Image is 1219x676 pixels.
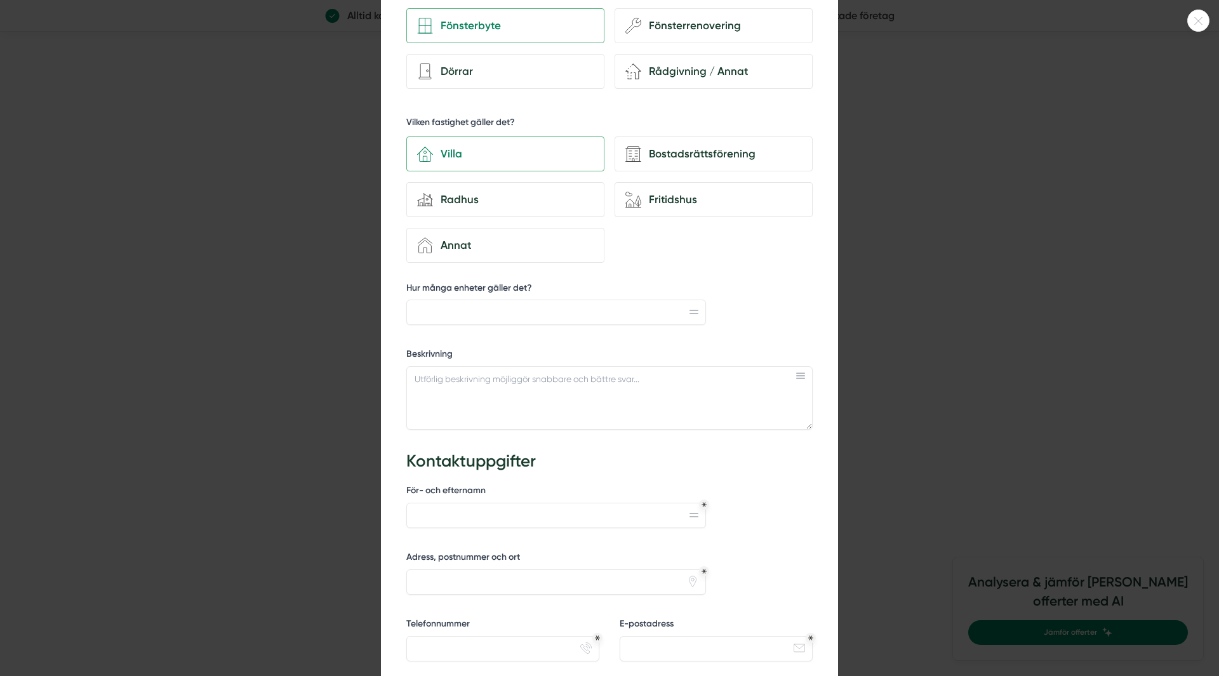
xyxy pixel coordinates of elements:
div: Obligatoriskt [702,569,707,574]
label: För- och efternamn [406,484,706,500]
label: Adress, postnummer och ort [406,551,706,567]
label: E-postadress [620,618,813,633]
div: Obligatoriskt [702,502,707,507]
div: Obligatoriskt [808,635,813,640]
label: Telefonnummer [406,618,599,633]
h5: Vilken fastighet gäller det? [406,116,515,132]
div: Obligatoriskt [595,635,600,640]
label: Beskrivning [406,348,813,364]
label: Hur många enheter gäller det? [406,282,706,298]
h3: Kontaktuppgifter [406,450,813,473]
